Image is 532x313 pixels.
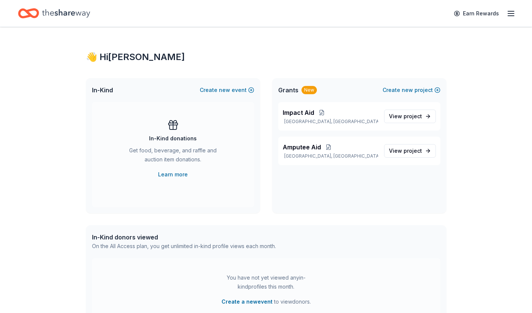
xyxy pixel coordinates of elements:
span: In-Kind [92,86,113,95]
span: View [389,146,422,155]
a: View project [384,110,436,123]
span: View [389,112,422,121]
button: Create a newevent [222,297,273,306]
span: new [402,86,413,95]
div: New [301,86,317,94]
div: Get food, beverage, and raffle and auction item donations. [122,146,224,167]
a: Learn more [158,170,188,179]
button: Createnewproject [383,86,440,95]
span: Amputee Aid [283,143,321,152]
span: new [219,86,230,95]
div: In-Kind donations [149,134,197,143]
div: On the All Access plan, you get unlimited in-kind profile views each month. [92,242,276,251]
span: Impact Aid [283,108,314,117]
div: 👋 Hi [PERSON_NAME] [86,51,446,63]
button: Createnewevent [200,86,254,95]
a: Earn Rewards [449,7,503,20]
p: [GEOGRAPHIC_DATA], [GEOGRAPHIC_DATA] [283,153,378,159]
a: View project [384,144,436,158]
span: project [404,147,422,154]
span: project [404,113,422,119]
span: Grants [278,86,298,95]
div: In-Kind donors viewed [92,233,276,242]
p: [GEOGRAPHIC_DATA], [GEOGRAPHIC_DATA] [283,119,378,125]
span: to view donors . [222,297,311,306]
a: Home [18,5,90,22]
div: You have not yet viewed any in-kind profiles this month. [219,273,313,291]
